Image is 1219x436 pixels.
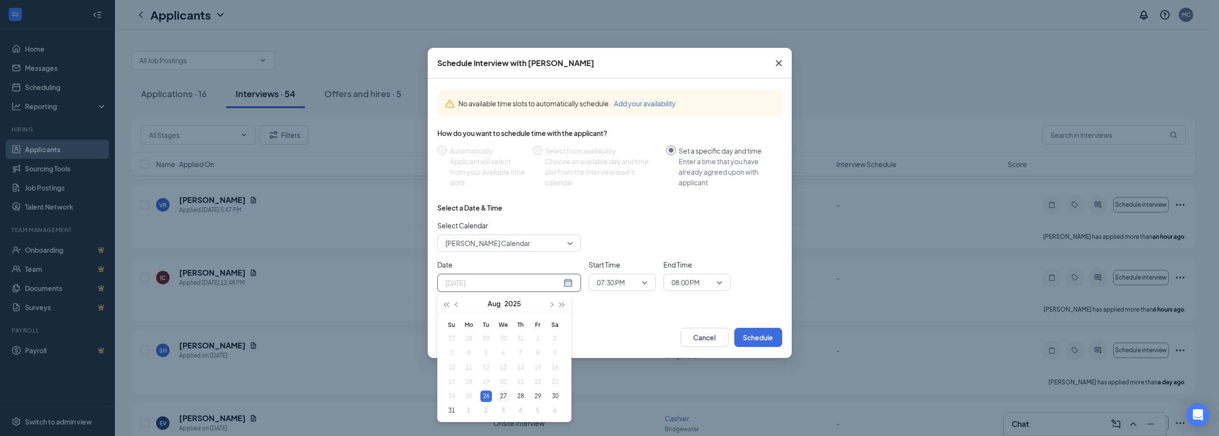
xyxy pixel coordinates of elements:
td: 2025-08-30 [547,389,564,403]
td: 2025-08-26 [478,389,495,403]
button: Aug [488,294,501,313]
th: We [495,317,512,332]
th: Tu [478,317,495,332]
div: 6 [549,405,561,416]
td: 2025-08-31 [443,403,460,418]
button: Close [766,48,792,78]
td: 2025-08-27 [495,389,512,403]
div: Open Intercom Messenger [1186,403,1209,426]
th: Fr [529,317,547,332]
span: 08:00 PM [672,275,700,290]
span: Start Time [589,259,656,270]
div: Choose an available day and time slot from the interview lead’s calendar [545,156,659,188]
svg: Cross [773,57,785,69]
button: Cancel [681,328,729,347]
div: 27 [498,391,509,402]
span: [PERSON_NAME] Calendar [445,236,530,250]
div: Select from availability [545,145,659,156]
td: 2025-08-28 [512,389,529,403]
button: 2025 [504,294,521,313]
button: Add your availability [614,98,676,109]
td: 2025-09-06 [547,403,564,418]
span: 07:30 PM [597,275,625,290]
div: 2 [480,405,492,416]
th: Mo [460,317,478,332]
div: Schedule Interview with [PERSON_NAME] [437,58,594,68]
div: Set a specific day and time [679,145,775,156]
div: 31 [446,405,457,416]
button: Schedule [734,328,782,347]
td: 2025-09-04 [512,403,529,418]
td: 2025-09-01 [460,403,478,418]
svg: Warning [445,99,455,109]
td: 2025-09-02 [478,403,495,418]
span: Select Calendar [437,220,581,231]
div: 3 [498,405,509,416]
div: How do you want to schedule time with the applicant? [437,128,782,138]
div: 4 [515,405,526,416]
div: Applicant will select from your available time slots [450,156,525,188]
th: Th [512,317,529,332]
span: End Time [663,259,730,270]
input: Aug 26, 2025 [445,278,561,288]
div: 29 [532,391,544,402]
td: 2025-08-29 [529,389,547,403]
td: 2025-09-03 [495,403,512,418]
div: 28 [515,391,526,402]
div: 5 [532,405,544,416]
div: 1 [463,405,475,416]
div: 26 [480,391,492,402]
td: 2025-09-05 [529,403,547,418]
th: Su [443,317,460,332]
div: Select a Date & Time [437,203,502,212]
span: Date [437,259,581,270]
div: No available time slots to automatically schedule. [458,98,775,109]
div: Automatically [450,145,525,156]
div: 30 [549,391,561,402]
div: Enter a time that you have already agreed upon with applicant [679,156,775,188]
th: Sa [547,317,564,332]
